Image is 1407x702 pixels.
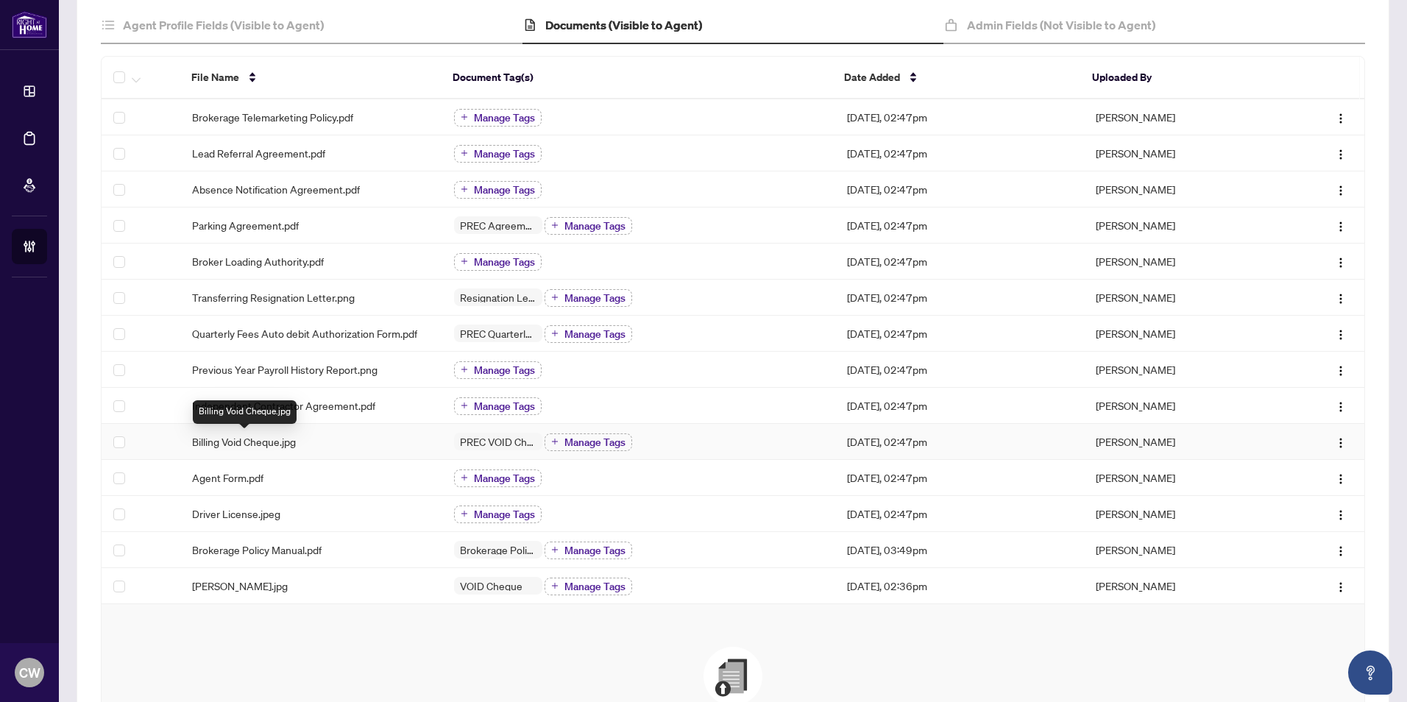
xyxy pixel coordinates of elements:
[454,361,542,379] button: Manage Tags
[564,545,625,556] span: Manage Tags
[192,578,288,594] span: [PERSON_NAME].jpg
[474,473,535,483] span: Manage Tags
[454,581,528,591] span: VOID Cheque
[192,253,324,269] span: Broker Loading Authority.pdf
[192,397,375,414] span: Independent Contractor Agreement.pdf
[454,220,542,230] span: PREC Agreement
[1329,177,1353,201] button: Logo
[551,438,559,445] span: plus
[1084,352,1280,388] td: [PERSON_NAME]
[454,506,542,523] button: Manage Tags
[12,11,47,38] img: logo
[474,401,535,411] span: Manage Tags
[545,289,632,307] button: Manage Tags
[1335,149,1347,160] img: Logo
[180,57,441,99] th: File Name
[1335,329,1347,341] img: Logo
[551,582,559,589] span: plus
[835,424,1084,460] td: [DATE], 02:47pm
[1335,185,1347,196] img: Logo
[835,568,1084,604] td: [DATE], 02:36pm
[832,57,1080,99] th: Date Added
[461,113,468,121] span: plus
[1335,221,1347,233] img: Logo
[1084,244,1280,280] td: [PERSON_NAME]
[192,145,325,161] span: Lead Referral Agreement.pdf
[454,545,542,555] span: Brokerage Policy Manual
[1329,574,1353,598] button: Logo
[1084,388,1280,424] td: [PERSON_NAME]
[1329,466,1353,489] button: Logo
[835,208,1084,244] td: [DATE], 02:47pm
[461,366,468,373] span: plus
[193,400,297,424] div: Billing Void Cheque.jpg
[192,433,296,450] span: Billing Void Cheque.jpg
[1348,650,1392,695] button: Open asap
[545,217,632,235] button: Manage Tags
[835,244,1084,280] td: [DATE], 02:47pm
[1329,141,1353,165] button: Logo
[474,113,535,123] span: Manage Tags
[564,221,625,231] span: Manage Tags
[461,185,468,193] span: plus
[1084,316,1280,352] td: [PERSON_NAME]
[123,16,324,34] h4: Agent Profile Fields (Visible to Agent)
[1084,568,1280,604] td: [PERSON_NAME]
[1329,358,1353,381] button: Logo
[454,109,542,127] button: Manage Tags
[474,149,535,159] span: Manage Tags
[1335,257,1347,269] img: Logo
[1335,113,1347,124] img: Logo
[1335,293,1347,305] img: Logo
[454,328,542,338] span: PREC Quarterly Fee Auto-Debit Authorization
[192,109,353,125] span: Brokerage Telemarketing Policy.pdf
[835,388,1084,424] td: [DATE], 02:47pm
[192,469,263,486] span: Agent Form.pdf
[1329,394,1353,417] button: Logo
[545,542,632,559] button: Manage Tags
[19,662,40,683] span: CW
[461,510,468,517] span: plus
[1335,545,1347,557] img: Logo
[835,280,1084,316] td: [DATE], 02:47pm
[192,289,355,305] span: Transferring Resignation Letter.png
[835,496,1084,532] td: [DATE], 02:47pm
[564,329,625,339] span: Manage Tags
[461,149,468,157] span: plus
[192,542,322,558] span: Brokerage Policy Manual.pdf
[1335,401,1347,413] img: Logo
[454,145,542,163] button: Manage Tags
[1084,496,1280,532] td: [PERSON_NAME]
[835,460,1084,496] td: [DATE], 02:47pm
[835,532,1084,568] td: [DATE], 03:49pm
[191,69,239,85] span: File Name
[454,436,542,447] span: PREC VOID Cheque
[1335,365,1347,377] img: Logo
[192,181,360,197] span: Absence Notification Agreement.pdf
[192,506,280,522] span: Driver License.jpeg
[461,258,468,265] span: plus
[1084,424,1280,460] td: [PERSON_NAME]
[551,221,559,229] span: plus
[1329,538,1353,561] button: Logo
[1329,502,1353,525] button: Logo
[474,509,535,520] span: Manage Tags
[1084,171,1280,208] td: [PERSON_NAME]
[461,474,468,481] span: plus
[1084,99,1280,135] td: [PERSON_NAME]
[835,135,1084,171] td: [DATE], 02:47pm
[564,437,625,447] span: Manage Tags
[1080,57,1276,99] th: Uploaded By
[835,352,1084,388] td: [DATE], 02:47pm
[1329,286,1353,309] button: Logo
[967,16,1155,34] h4: Admin Fields (Not Visible to Agent)
[551,330,559,337] span: plus
[1329,105,1353,129] button: Logo
[1335,437,1347,449] img: Logo
[474,257,535,267] span: Manage Tags
[1084,460,1280,496] td: [PERSON_NAME]
[1329,322,1353,345] button: Logo
[1329,249,1353,273] button: Logo
[454,253,542,271] button: Manage Tags
[835,99,1084,135] td: [DATE], 02:47pm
